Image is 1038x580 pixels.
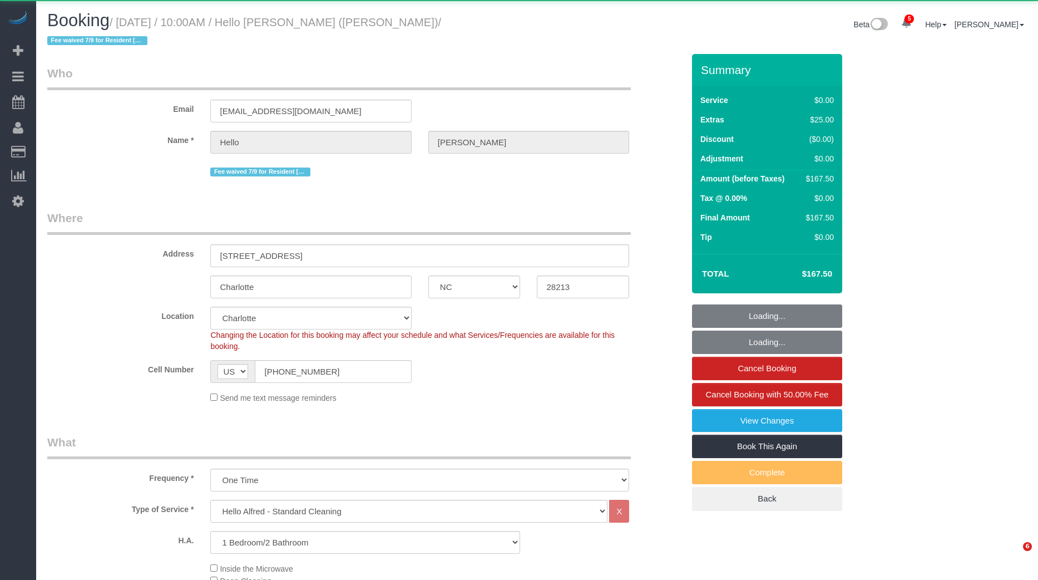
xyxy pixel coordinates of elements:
[955,20,1024,29] a: [PERSON_NAME]
[854,20,888,29] a: Beta
[904,14,914,23] span: 5
[39,307,202,322] label: Location
[7,11,29,27] img: Automaid Logo
[210,131,411,154] input: First Name
[210,331,615,351] span: Changing the Location for this booking may affect your schedule and what Services/Frequencies are...
[255,360,411,383] input: Cell Number
[692,409,842,432] a: View Changes
[692,383,842,406] a: Cancel Booking with 50.00% Fee
[47,11,110,30] span: Booking
[39,469,202,484] label: Frequency *
[700,114,724,125] label: Extras
[896,11,917,36] a: 5
[700,95,728,106] label: Service
[47,434,631,459] legend: What
[1000,542,1027,569] iframe: Intercom live chat
[210,276,411,298] input: City
[701,63,837,76] h3: Summary
[700,232,712,243] label: Tip
[802,134,834,145] div: ($0.00)
[39,360,202,375] label: Cell Number
[47,65,631,90] legend: Who
[925,20,947,29] a: Help
[1023,542,1032,551] span: 6
[700,153,743,164] label: Adjustment
[706,390,829,399] span: Cancel Booking with 50.00% Fee
[700,173,784,184] label: Amount (before Taxes)
[802,173,834,184] div: $167.50
[869,18,888,32] img: New interface
[802,95,834,106] div: $0.00
[47,210,631,235] legend: Where
[802,193,834,204] div: $0.00
[769,269,832,279] h4: $167.50
[39,500,202,515] label: Type of Service *
[700,193,747,204] label: Tax @ 0.00%
[210,168,310,176] span: Fee waived 7/9 for Resident [PERSON_NAME]
[802,114,834,125] div: $25.00
[47,36,147,45] span: Fee waived 7/9 for Resident [PERSON_NAME]
[702,269,729,278] strong: Total
[210,100,411,122] input: Email
[39,131,202,146] label: Name *
[802,212,834,223] div: $167.50
[802,153,834,164] div: $0.00
[220,394,336,402] span: Send me text message reminders
[39,100,202,115] label: Email
[39,531,202,546] label: H.A.
[537,276,629,298] input: Zip Code
[802,232,834,243] div: $0.00
[692,435,842,458] a: Book This Again
[39,244,202,259] label: Address
[220,564,293,573] span: Inside the Microwave
[692,487,842,510] a: Back
[428,131,629,154] input: Last Name
[47,16,441,47] small: / [DATE] / 10:00AM / Hello [PERSON_NAME] ([PERSON_NAME])
[700,134,734,145] label: Discount
[692,357,842,380] a: Cancel Booking
[700,212,750,223] label: Final Amount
